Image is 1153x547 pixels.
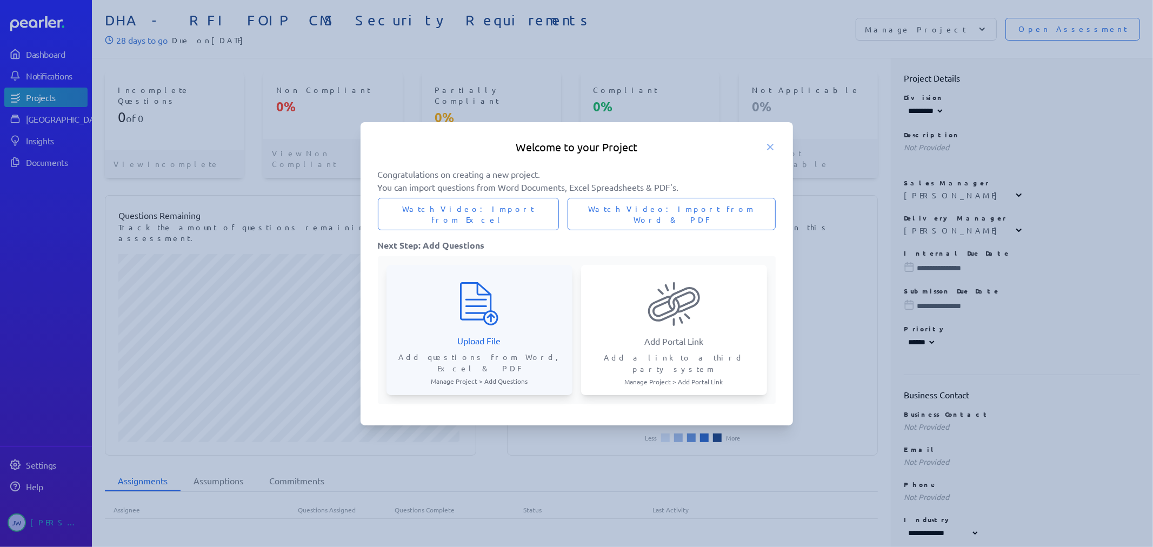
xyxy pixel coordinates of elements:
[378,139,776,155] h5: Welcome to your Project
[395,376,564,386] p: Manage Project > Add Questions
[378,181,776,194] p: You can import questions from Word Documents, Excel Spreadsheets & PDF's.
[568,198,776,230] button: Watch Video: Import from Word & PDF
[391,203,546,225] span: Watch Video: Import from Excel
[378,168,776,181] p: Congratulations on creating a new project.
[395,334,564,347] h4: Upload File
[590,335,758,348] h4: Add Portal Link
[590,377,758,386] p: Manage Project > Add Portal Link
[590,352,758,375] p: Add a link to a third party system
[581,203,763,225] span: Watch Video: Import from Word & PDF
[378,239,776,252] p: Next Step: Add Questions
[378,198,559,230] button: Watch Video: Import from Excel
[395,351,564,374] p: Add questions from Word, Excel & PDF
